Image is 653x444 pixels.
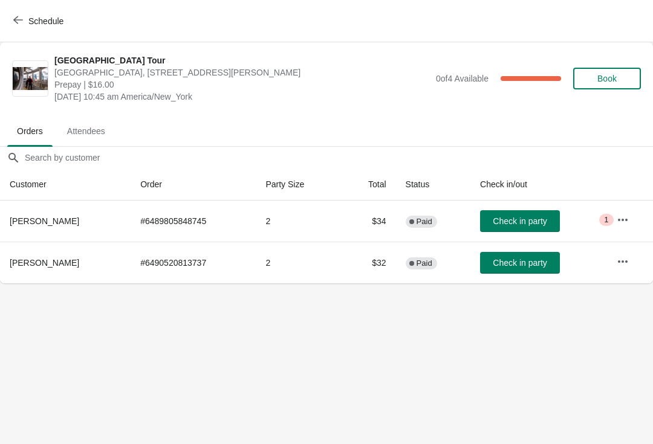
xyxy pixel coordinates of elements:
button: Schedule [6,10,73,32]
td: 2 [256,242,341,283]
th: Check in/out [470,169,607,201]
span: Paid [417,217,432,227]
th: Order [131,169,256,201]
td: 2 [256,201,341,242]
span: Prepay | $16.00 [54,79,430,91]
span: 1 [604,215,608,225]
span: [GEOGRAPHIC_DATA], [STREET_ADDRESS][PERSON_NAME] [54,66,430,79]
td: $34 [341,201,395,242]
th: Status [396,169,470,201]
button: Check in party [480,252,560,274]
span: Book [597,74,617,83]
span: Paid [417,259,432,268]
img: City Hall Tower Tour [13,67,48,91]
button: Book [573,68,641,89]
td: $32 [341,242,395,283]
td: # 6490520813737 [131,242,256,283]
span: Check in party [493,258,547,268]
span: [PERSON_NAME] [10,216,79,226]
button: Check in party [480,210,560,232]
span: Schedule [28,16,63,26]
span: Check in party [493,216,547,226]
input: Search by customer [24,147,653,169]
span: [GEOGRAPHIC_DATA] Tour [54,54,430,66]
span: [DATE] 10:45 am America/New_York [54,91,430,103]
span: [PERSON_NAME] [10,258,79,268]
td: # 6489805848745 [131,201,256,242]
th: Party Size [256,169,341,201]
span: Attendees [57,120,115,142]
span: Orders [7,120,53,142]
span: 0 of 4 Available [436,74,489,83]
th: Total [341,169,395,201]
